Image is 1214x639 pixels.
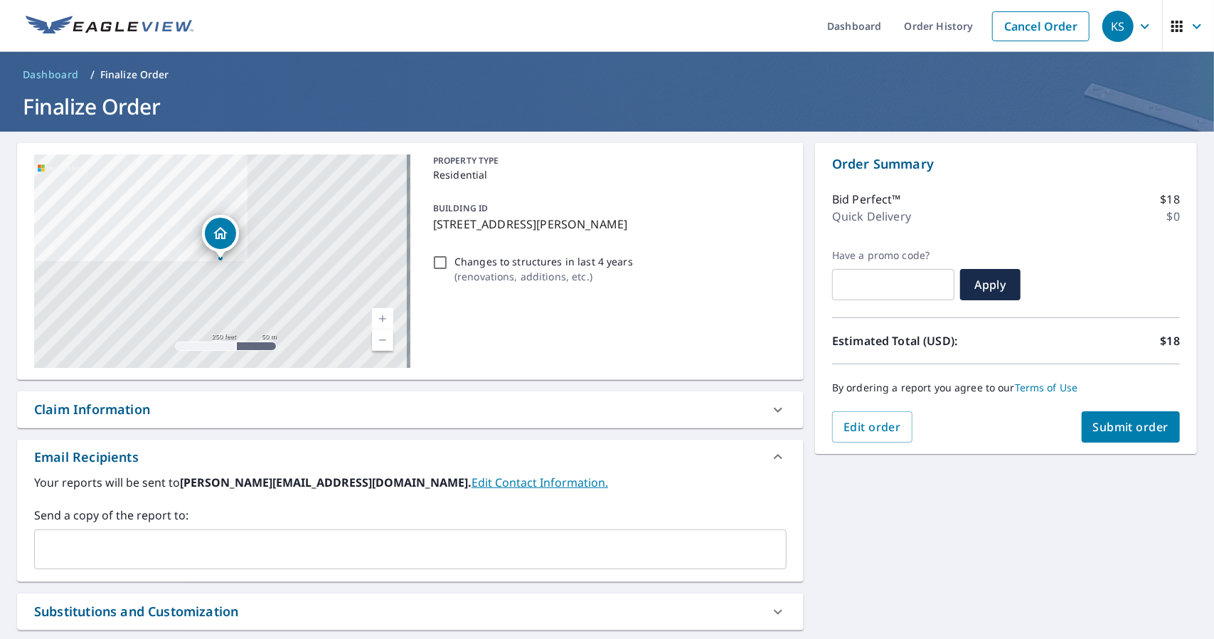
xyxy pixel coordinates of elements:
[1161,191,1180,208] p: $18
[372,329,393,351] a: Current Level 17, Zoom Out
[1102,11,1134,42] div: KS
[17,440,804,474] div: Email Recipients
[180,475,472,490] b: [PERSON_NAME][EMAIL_ADDRESS][DOMAIN_NAME].
[992,11,1090,41] a: Cancel Order
[34,507,787,524] label: Send a copy of the report to:
[34,400,150,419] div: Claim Information
[433,167,781,182] p: Residential
[832,332,1006,349] p: Estimated Total (USD):
[1093,419,1169,435] span: Submit order
[1161,332,1180,349] p: $18
[372,308,393,329] a: Current Level 17, Zoom In
[34,602,238,621] div: Substitutions and Customization
[832,208,911,225] p: Quick Delivery
[17,92,1197,121] h1: Finalize Order
[832,249,954,262] label: Have a promo code?
[17,593,804,630] div: Substitutions and Customization
[34,474,787,491] label: Your reports will be sent to
[1015,381,1078,394] a: Terms of Use
[472,475,608,490] a: EditContactInfo
[832,381,1180,394] p: By ordering a report you agree to our
[23,68,79,82] span: Dashboard
[433,154,781,167] p: PROPERTY TYPE
[17,391,804,428] div: Claim Information
[26,16,193,37] img: EV Logo
[454,254,633,269] p: Changes to structures in last 4 years
[1167,208,1180,225] p: $0
[202,215,239,259] div: Dropped pin, building 1, Residential property, 6 Odell Ct Syosset, NY 11791
[100,68,169,82] p: Finalize Order
[34,448,139,467] div: Email Recipients
[832,191,901,208] p: Bid Perfect™
[17,63,1197,86] nav: breadcrumb
[17,63,85,86] a: Dashboard
[832,154,1180,174] p: Order Summary
[433,216,781,233] p: [STREET_ADDRESS][PERSON_NAME]
[90,66,95,83] li: /
[1082,411,1181,443] button: Submit order
[843,419,901,435] span: Edit order
[971,277,1009,292] span: Apply
[454,269,633,284] p: ( renovations, additions, etc. )
[832,411,912,443] button: Edit order
[433,202,488,214] p: BUILDING ID
[960,269,1021,300] button: Apply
